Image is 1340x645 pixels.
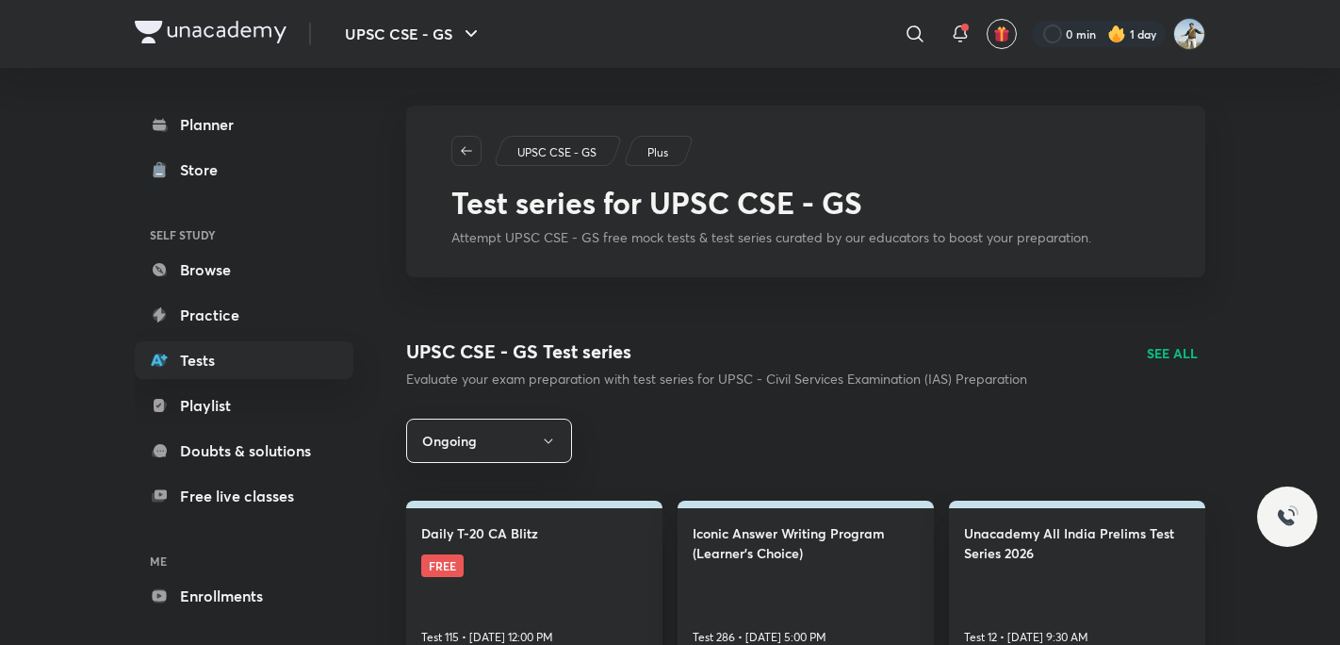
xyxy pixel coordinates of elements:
img: streak [1107,25,1126,43]
a: Browse [135,251,353,289]
img: Srikanth Rathod [1173,18,1205,50]
a: SEE ALL [1147,343,1198,363]
a: UPSC CSE - GS [515,144,600,161]
a: Practice [135,296,353,334]
h4: UPSC CSE - GS Test series [406,338,1027,366]
button: Ongoing [406,419,572,463]
h6: ME [135,545,353,577]
a: Playlist [135,387,353,424]
a: Tests [135,341,353,379]
a: Store [135,151,353,189]
a: Doubts & solutions [135,432,353,470]
p: Plus [647,144,668,161]
button: avatar [987,19,1017,49]
span: FREE [421,554,464,577]
button: UPSC CSE - GS [334,15,494,53]
div: Store [180,158,229,181]
p: Attempt UPSC CSE - GS free mock tests & test series curated by our educators to boost your prepar... [451,228,1160,247]
p: UPSC CSE - GS [517,144,596,161]
a: Enrollments [135,577,353,615]
h6: SELF STUDY [135,219,353,251]
img: Company Logo [135,21,286,43]
h1: Test series for UPSC CSE - GS [451,185,1160,221]
h4: Unacademy All India Prelims Test Series 2026 [964,523,1190,563]
h4: Iconic Answer Writing Program (Learner's Choice) [693,523,919,563]
img: ttu [1276,505,1299,528]
a: Plus [645,144,672,161]
p: Evaluate your exam preparation with test series for UPSC - Civil Services Examination (IAS) Prepa... [406,370,1027,389]
h4: Daily T-20 CA Blitz [421,523,538,543]
a: Free live classes [135,477,353,515]
a: Company Logo [135,21,286,48]
a: Planner [135,106,353,143]
img: avatar [993,25,1010,42]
